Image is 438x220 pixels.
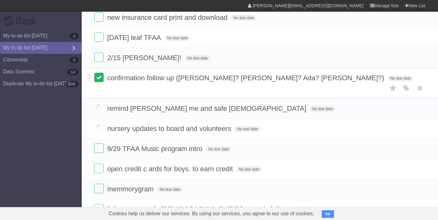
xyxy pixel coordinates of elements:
label: Done [94,103,104,113]
span: open credit c ards for boys. to earn credit [107,165,234,173]
span: Cookies help us deliver our services. By using our services, you agree to our use of cookies. [102,207,320,220]
span: No due date [165,35,190,41]
span: No due date [231,15,256,21]
span: No due date [235,126,260,132]
span: No due date [236,166,262,172]
b: 14 [67,69,79,75]
b: 3 [70,33,79,39]
div: Flask [3,15,41,27]
b: 586 [65,81,79,87]
span: No due date [388,76,413,81]
span: No due date [185,55,210,61]
b: 0 [70,57,79,63]
span: confirmation follow up ([PERSON_NAME]? [PERSON_NAME]? Ada? [PERSON_NAME]?) [107,74,386,82]
label: Done [94,53,104,62]
label: Done [94,12,104,22]
span: follow up on safe [DEMOGRAPHIC_DATA] for music folks [107,205,286,213]
span: 9/29 TFAA Music program intro [107,145,204,153]
span: No due date [157,187,183,192]
label: Done [94,184,104,193]
label: Done [94,123,104,133]
span: No due date [206,146,231,152]
label: Done [94,73,104,82]
span: memmorygram [107,185,155,193]
button: OK [322,210,334,218]
span: [DATE] leaf TFAA [107,34,163,42]
label: Done [94,204,104,213]
label: Star task [387,83,399,93]
span: 2/15 [PERSON_NAME]! [107,54,183,62]
label: Done [94,32,104,42]
label: Done [94,144,104,153]
span: remind [PERSON_NAME] me and safe [DEMOGRAPHIC_DATA] [107,104,308,112]
label: Done [94,164,104,173]
span: No due date [310,106,335,112]
span: new insurance card print and download [107,14,229,21]
span: nursery updates to board and volunteers [107,125,233,133]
